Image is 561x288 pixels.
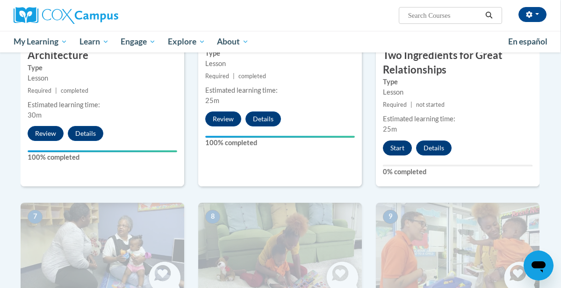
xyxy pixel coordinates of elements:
[383,77,532,87] label: Type
[245,111,281,126] button: Details
[205,96,219,104] span: 25m
[28,152,177,162] label: 100% completed
[14,7,118,24] img: Cox Campus
[518,7,547,22] button: Account Settings
[28,87,51,94] span: Required
[61,87,88,94] span: completed
[162,31,211,52] a: Explore
[7,31,73,52] a: My Learning
[383,87,532,97] div: Lesson
[383,140,412,155] button: Start
[205,48,355,59] label: Type
[121,36,156,47] span: Engage
[73,31,115,52] a: Learn
[14,36,67,47] span: My Learning
[383,114,532,124] div: Estimated learning time:
[28,210,43,224] span: 7
[383,210,398,224] span: 9
[28,100,177,110] div: Estimated learning time:
[502,32,554,52] a: En español
[28,73,177,83] div: Lesson
[416,140,452,155] button: Details
[7,31,554,52] div: Main menu
[115,31,162,52] a: Engage
[28,111,42,119] span: 30m
[482,10,496,21] button: Search
[211,31,255,52] a: About
[416,101,445,108] span: not started
[68,126,103,141] button: Details
[168,36,205,47] span: Explore
[205,111,241,126] button: Review
[508,37,547,46] span: En español
[383,125,397,133] span: 25m
[383,167,532,177] label: 0% completed
[233,73,235,80] span: |
[407,10,482,21] input: Search Courses
[410,101,412,108] span: |
[28,150,177,152] div: Your progress
[238,73,266,80] span: completed
[28,63,177,73] label: Type
[79,36,109,47] span: Learn
[217,36,249,47] span: About
[205,136,355,138] div: Your progress
[383,101,407,108] span: Required
[376,34,539,77] h3: Listening and Communicating: Two Ingredients for Great Relationships
[205,73,229,80] span: Required
[28,126,64,141] button: Review
[205,59,355,69] div: Lesson
[205,210,220,224] span: 8
[14,7,182,24] a: Cox Campus
[205,138,355,148] label: 100% completed
[524,251,554,281] iframe: Button to launch messaging window
[205,85,355,96] div: Estimated learning time:
[55,87,57,94] span: |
